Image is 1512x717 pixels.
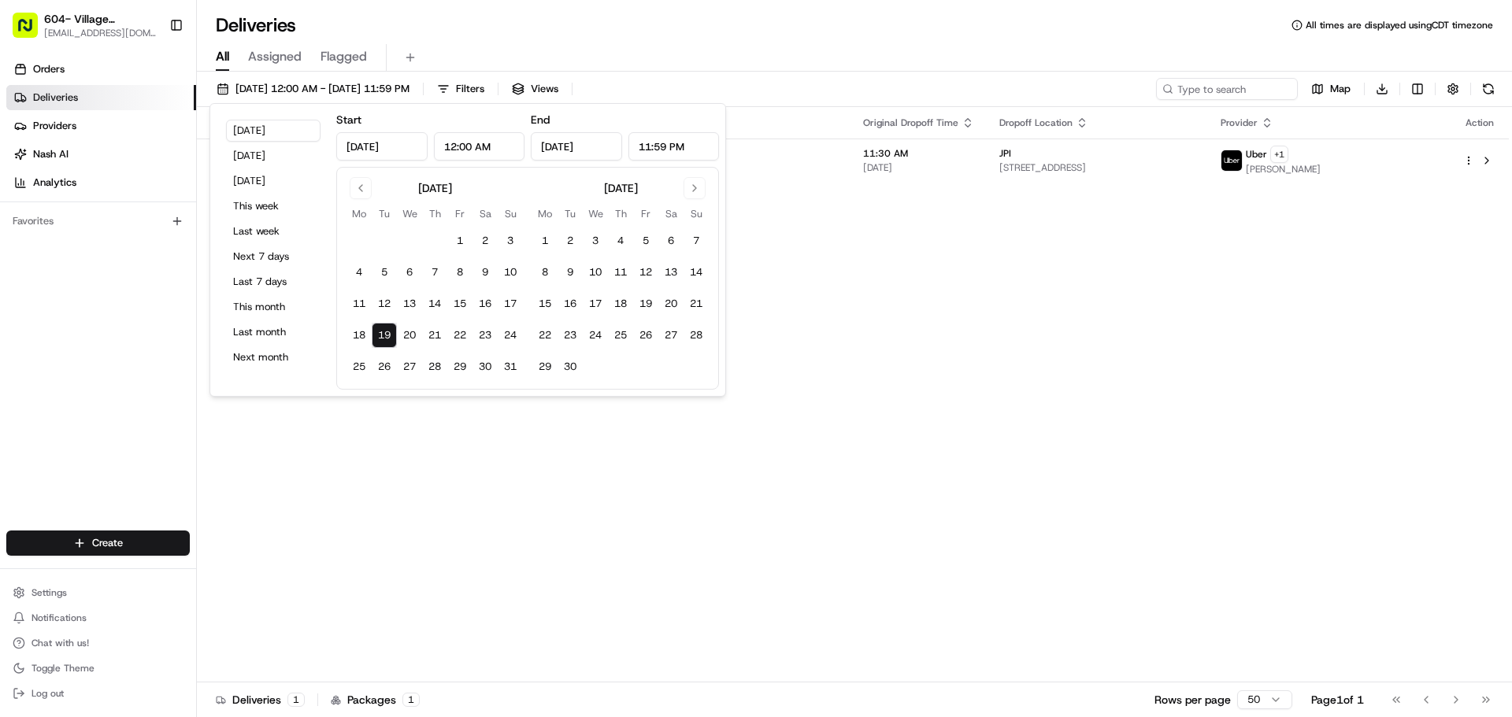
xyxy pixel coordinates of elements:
button: 19 [633,291,658,316]
button: 1 [447,228,472,253]
th: Monday [346,205,372,222]
button: [DATE] [226,170,321,192]
span: API Documentation [149,228,253,244]
button: 5 [633,228,658,253]
button: 7 [684,228,709,253]
button: 20 [658,291,684,316]
label: End [531,113,550,127]
button: 6 [658,228,684,253]
button: 28 [422,354,447,379]
button: 14 [684,260,709,285]
button: Settings [6,582,190,604]
span: Filters [456,82,484,96]
div: Start new chat [54,150,258,166]
button: 21 [684,291,709,316]
span: [STREET_ADDRESS] [999,161,1195,174]
button: [DATE] [226,145,321,167]
button: Create [6,530,190,556]
th: Friday [447,205,472,222]
img: 1736555255976-a54dd68f-1ca7-489b-9aae-adbdc363a1c4 [16,150,44,179]
label: Start [336,113,361,127]
span: Knowledge Base [31,228,120,244]
div: 1 [402,693,420,707]
span: All [216,47,229,66]
button: 26 [633,323,658,348]
div: [DATE] [604,180,638,196]
div: We're available if you need us! [54,166,199,179]
a: Analytics [6,170,196,195]
button: 23 [558,323,583,348]
th: Thursday [422,205,447,222]
span: [DATE] [863,161,974,174]
button: +1 [1270,146,1288,163]
span: [PERSON_NAME] [1246,163,1321,176]
span: Settings [31,586,67,599]
th: Sunday [684,205,709,222]
div: 💻 [133,230,146,242]
span: Notifications [31,612,87,624]
th: Sunday [498,205,523,222]
button: Go to next month [684,177,706,199]
button: [DATE] [226,120,321,142]
a: 📗Knowledge Base [9,222,127,250]
a: Providers [6,113,196,139]
button: Start new chat [268,155,287,174]
button: 30 [472,354,498,379]
span: [DATE] 12:00 AM - [DATE] 11:59 PM [235,82,409,96]
th: Wednesday [397,205,422,222]
button: Go to previous month [350,177,372,199]
button: 29 [532,354,558,379]
span: 11:30 AM [863,147,974,160]
button: 10 [498,260,523,285]
button: 4 [346,260,372,285]
button: This month [226,296,321,318]
span: Toggle Theme [31,662,94,674]
button: 17 [498,291,523,316]
span: Chat with us! [31,637,89,649]
th: Wednesday [583,205,608,222]
button: 604- Village [GEOGRAPHIC_DATA]- [GEOGRAPHIC_DATA] [44,11,158,27]
button: Next month [226,346,321,368]
span: Provider [1221,116,1258,129]
div: Page 1 of 1 [1311,692,1364,708]
button: Last week [226,220,321,242]
div: Packages [331,692,420,708]
button: Map [1304,78,1358,100]
th: Monday [532,205,558,222]
input: Time [628,132,720,161]
button: 15 [447,291,472,316]
input: Time [434,132,525,161]
a: Orders [6,57,196,82]
div: Deliveries [216,692,305,708]
button: [EMAIL_ADDRESS][DOMAIN_NAME] [44,27,158,39]
span: Assigned [248,47,302,66]
button: 25 [346,354,372,379]
a: 💻API Documentation [127,222,259,250]
button: [DATE] 12:00 AM - [DATE] 11:59 PM [209,78,417,100]
span: Create [92,536,123,550]
span: Original Dropoff Time [863,116,958,129]
button: 19 [372,323,397,348]
button: 29 [447,354,472,379]
button: 21 [422,323,447,348]
th: Saturday [658,205,684,222]
button: 22 [532,323,558,348]
span: Nash AI [33,147,69,161]
th: Tuesday [558,205,583,222]
div: 📗 [16,230,28,242]
input: Clear [41,102,260,118]
a: Nash AI [6,142,196,167]
button: Views [505,78,565,100]
span: Flagged [321,47,367,66]
a: Powered byPylon [111,266,191,279]
a: Deliveries [6,85,196,110]
button: 13 [397,291,422,316]
button: 11 [608,260,633,285]
button: Last 7 days [226,271,321,293]
button: 13 [658,260,684,285]
th: Friday [633,205,658,222]
input: Date [531,132,622,161]
div: 1 [287,693,305,707]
